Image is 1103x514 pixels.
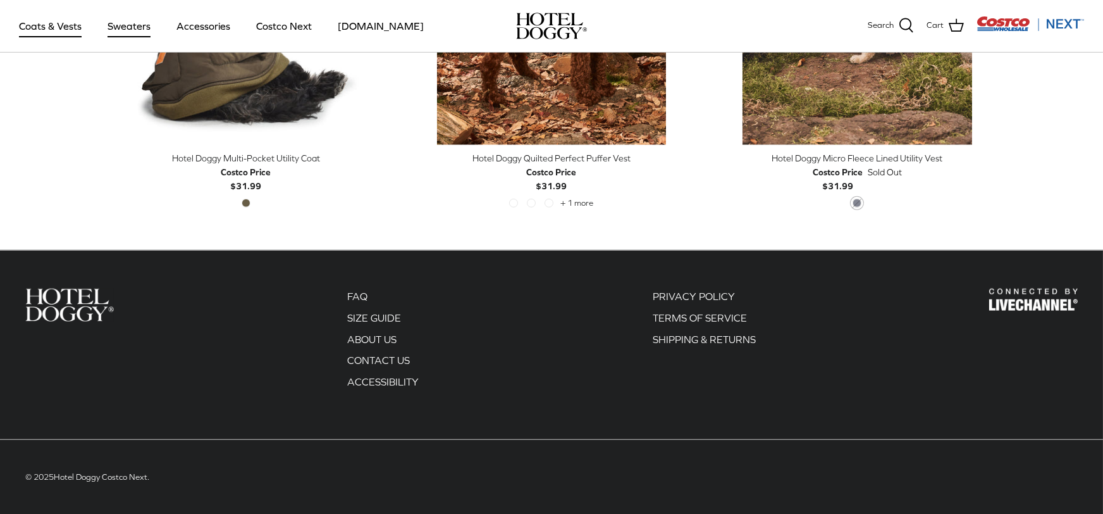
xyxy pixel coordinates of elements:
[714,151,1001,165] div: Hotel Doggy Micro Fleece Lined Utility Vest
[813,165,863,179] div: Costco Price
[927,19,944,32] span: Cart
[653,334,756,345] a: SHIPPING & RETURNS
[516,13,587,39] a: hoteldoggy.com hoteldoggycom
[245,4,323,47] a: Costco Next
[526,165,576,191] b: $31.99
[560,199,593,208] span: + 1 more
[868,19,894,32] span: Search
[526,165,576,179] div: Costco Price
[714,151,1001,194] a: Hotel Doggy Micro Fleece Lined Utility Vest Costco Price$31.99 Sold Out
[347,312,401,323] a: SIZE GUIDE
[653,291,735,302] a: PRIVACY POLICY
[927,18,964,34] a: Cart
[335,289,431,395] div: Secondary navigation
[25,472,149,482] span: © 2025 .
[868,18,914,34] a: Search
[653,312,747,323] a: TERMS OF SERVICE
[977,16,1084,32] img: Costco Next
[813,165,863,191] b: $31.99
[326,4,435,47] a: [DOMAIN_NAME]
[868,165,902,179] span: Sold Out
[640,289,768,395] div: Secondary navigation
[8,4,93,47] a: Coats & Vests
[221,165,271,191] b: $31.99
[516,13,587,39] img: hoteldoggycom
[54,472,147,482] a: Hotel Doggy Costco Next
[25,289,114,321] img: Hotel Doggy Costco Next
[347,291,367,302] a: FAQ
[221,165,271,179] div: Costco Price
[102,151,389,194] a: Hotel Doggy Multi-Pocket Utility Coat Costco Price$31.99
[96,4,162,47] a: Sweaters
[408,151,694,194] a: Hotel Doggy Quilted Perfect Puffer Vest Costco Price$31.99
[347,334,397,345] a: ABOUT US
[347,354,410,366] a: CONTACT US
[102,151,389,165] div: Hotel Doggy Multi-Pocket Utility Coat
[408,151,694,165] div: Hotel Doggy Quilted Perfect Puffer Vest
[165,4,242,47] a: Accessories
[989,289,1078,311] img: Hotel Doggy Costco Next
[347,376,419,387] a: ACCESSIBILITY
[977,24,1084,34] a: Visit Costco Next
